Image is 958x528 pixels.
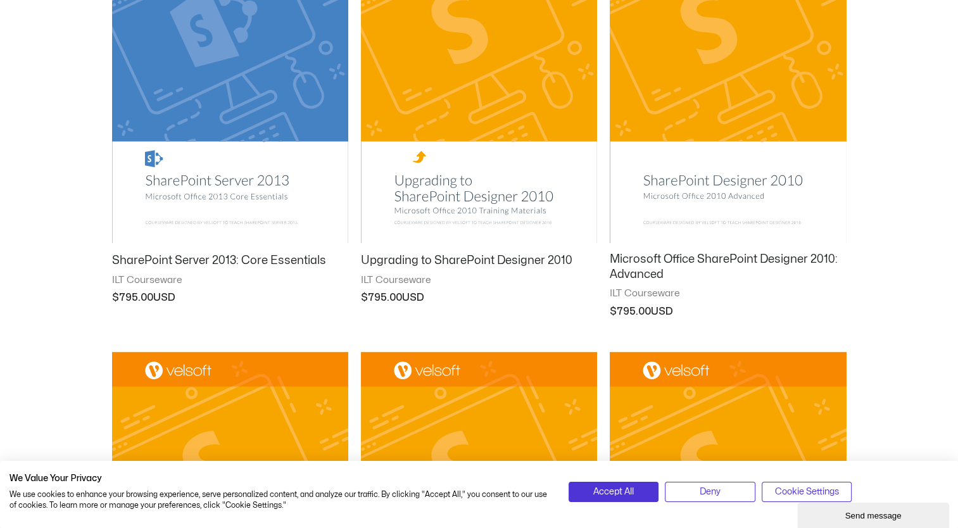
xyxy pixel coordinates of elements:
[610,252,846,282] h2: Microsoft Office SharePoint Designer 2010: Advanced
[797,500,952,528] iframe: chat widget
[112,274,348,287] span: ILT Courseware
[361,292,368,303] span: $
[361,292,402,303] bdi: 795.00
[361,253,597,273] a: Upgrading to SharePoint Designer 2010
[569,482,659,502] button: Accept all cookies
[112,292,153,303] bdi: 795.00
[610,287,846,300] span: ILT Courseware
[775,485,839,499] span: Cookie Settings
[9,489,550,511] p: We use cookies to enhance your browsing experience, serve personalized content, and analyze our t...
[9,473,550,484] h2: We Value Your Privacy
[610,306,651,317] bdi: 795.00
[610,306,617,317] span: $
[112,253,348,273] a: SharePoint Server 2013: Core Essentials
[610,252,846,287] a: Microsoft Office SharePoint Designer 2010: Advanced
[665,482,755,502] button: Deny all cookies
[762,482,852,502] button: Adjust cookie preferences
[361,253,597,268] h2: Upgrading to SharePoint Designer 2010
[112,292,119,303] span: $
[112,253,348,268] h2: SharePoint Server 2013: Core Essentials
[361,274,597,287] span: ILT Courseware
[593,485,634,499] span: Accept All
[700,485,721,499] span: Deny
